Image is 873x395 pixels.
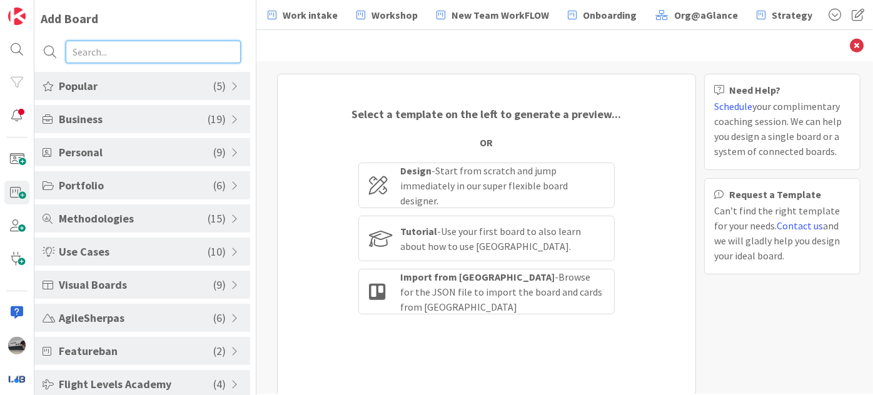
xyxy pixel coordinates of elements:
[59,111,208,127] span: Business
[583,7,637,22] span: Onboarding
[213,309,226,326] span: ( 6 )
[714,100,752,112] a: Schedule
[560,4,644,26] a: Onboarding
[352,106,622,122] div: Select a template on the left to generate a preview...
[400,269,604,314] div: - Browse for the JSON file to import the board and cards from [GEOGRAPHIC_DATA]
[213,77,226,94] span: ( 5 )
[213,177,226,194] span: ( 6 )
[648,4,745,26] a: Org@aGlance
[480,135,493,150] div: OR
[400,225,437,237] b: Tutorial
[452,7,549,22] span: New Team WorkFLOW
[8,7,26,25] img: Visit kanbanzone.com
[59,144,213,161] span: Personal
[213,276,226,293] span: ( 9 )
[714,203,850,263] div: Can’t find the right template for your needs. and we will gladly help you design your ideal board.
[213,376,226,392] span: ( 4 )
[400,271,555,283] b: Import from [GEOGRAPHIC_DATA]
[59,77,213,94] span: Popular
[208,111,226,127] span: ( 19 )
[260,4,345,26] a: Work intake
[59,243,208,260] span: Use Cases
[371,7,418,22] span: Workshop
[674,7,738,22] span: Org@aGlance
[208,210,226,227] span: ( 15 )
[59,210,208,227] span: Methodologies
[729,85,780,95] b: Need Help?
[349,4,425,26] a: Workshop
[8,370,26,387] img: avatar
[59,376,213,392] span: Flight Levels Academy
[208,243,226,260] span: ( 10 )
[400,164,431,177] b: Design
[777,219,823,232] a: Contact us
[41,9,98,28] div: Add Board
[714,100,842,157] span: your complimentary coaching session. We can help you design a single board or a system of connect...
[729,189,821,199] b: Request a Template
[400,224,604,254] div: - Use your first board to also learn about how to use [GEOGRAPHIC_DATA].
[283,7,338,22] span: Work intake
[429,4,557,26] a: New Team WorkFLOW
[8,337,26,354] img: jB
[59,342,213,359] span: Featureban
[213,144,226,161] span: ( 9 )
[400,163,604,208] div: - Start from scratch and jump immediately in our super flexible board designer.
[749,4,820,26] a: Strategy
[59,177,213,194] span: Portfolio
[772,7,812,22] span: Strategy
[59,276,213,293] span: Visual Boards
[59,309,213,326] span: AgileSherpas
[66,41,241,63] input: Search...
[213,342,226,359] span: ( 2 )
